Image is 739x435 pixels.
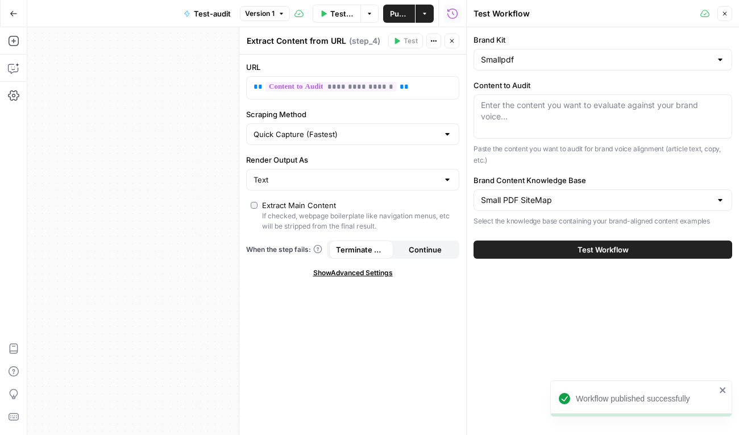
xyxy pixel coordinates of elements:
[251,202,258,209] input: Extract Main ContentIf checked, webpage boilerplate like navigation menus, etc will be stripped f...
[247,35,346,47] textarea: Extract Content from URL
[177,5,238,23] button: Test-audit
[578,244,629,255] span: Test Workflow
[336,244,387,255] span: Terminate Workflow
[240,6,290,21] button: Version 1
[404,36,418,46] span: Test
[245,9,275,19] span: Version 1
[313,268,393,278] span: Show Advanced Settings
[474,34,732,45] label: Brand Kit
[409,244,442,255] span: Continue
[474,80,732,91] label: Content to Audit
[474,143,732,165] p: Paste the content you want to audit for brand voice alignment (article text, copy, etc.)
[481,54,711,65] input: Smallpdf
[481,194,711,206] input: Small PDF SiteMap
[474,216,732,227] p: Select the knowledge base containing your brand-aligned content examples
[383,5,415,23] button: Publish
[246,61,459,73] label: URL
[262,211,455,231] div: If checked, webpage boilerplate like navigation menus, etc will be stripped from the final result.
[254,129,438,140] input: Quick Capture (Fastest)
[194,8,231,19] span: Test-audit
[330,8,354,19] span: Test Data
[474,241,732,259] button: Test Workflow
[388,34,423,48] button: Test
[390,8,408,19] span: Publish
[313,5,361,23] button: Test Data
[246,245,322,255] a: When the step fails:
[474,175,732,186] label: Brand Content Knowledge Base
[262,200,336,211] div: Extract Main Content
[246,109,459,120] label: Scraping Method
[719,386,727,395] button: close
[246,154,459,165] label: Render Output As
[254,174,438,185] input: Text
[393,241,458,259] button: Continue
[576,393,716,404] div: Workflow published successfully
[349,35,380,47] span: ( step_4 )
